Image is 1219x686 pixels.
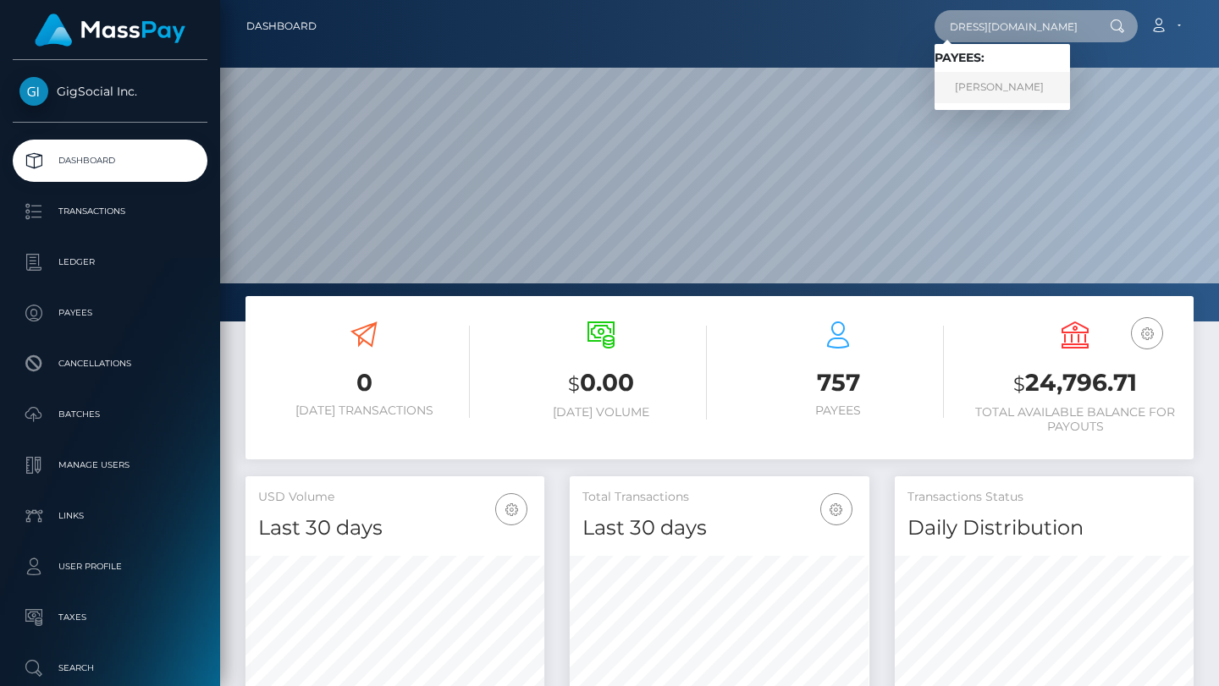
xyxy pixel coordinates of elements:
[258,403,470,418] h6: [DATE] Transactions
[19,402,201,427] p: Batches
[13,596,207,639] a: Taxes
[1013,372,1025,396] small: $
[935,72,1070,103] a: [PERSON_NAME]
[907,513,1181,543] h4: Daily Distribution
[732,366,944,399] h3: 757
[568,372,580,396] small: $
[13,84,207,99] span: GigSocial Inc.
[258,489,532,506] h5: USD Volume
[13,393,207,436] a: Batches
[35,14,185,47] img: MassPay Logo
[19,453,201,478] p: Manage Users
[13,546,207,588] a: User Profile
[13,241,207,283] a: Ledger
[495,366,707,401] h3: 0.00
[969,405,1181,434] h6: Total Available Balance for Payouts
[19,148,201,173] p: Dashboard
[19,554,201,579] p: User Profile
[13,343,207,385] a: Cancellations
[907,489,1181,506] h5: Transactions Status
[495,405,707,420] h6: [DATE] Volume
[19,605,201,630] p: Taxes
[13,495,207,537] a: Links
[13,190,207,233] a: Transactions
[19,300,201,326] p: Payees
[258,513,532,543] h4: Last 30 days
[246,8,317,44] a: Dashboard
[732,403,944,418] h6: Payees
[19,199,201,224] p: Transactions
[13,444,207,486] a: Manage Users
[13,140,207,182] a: Dashboard
[582,513,856,543] h4: Last 30 days
[13,292,207,334] a: Payees
[19,656,201,681] p: Search
[19,250,201,275] p: Ledger
[935,51,1070,65] h6: Payees:
[19,351,201,376] p: Cancellations
[582,489,856,506] h5: Total Transactions
[258,366,470,399] h3: 0
[19,503,201,529] p: Links
[935,10,1094,42] input: Search...
[969,366,1181,401] h3: 24,796.71
[19,77,48,106] img: GigSocial Inc.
